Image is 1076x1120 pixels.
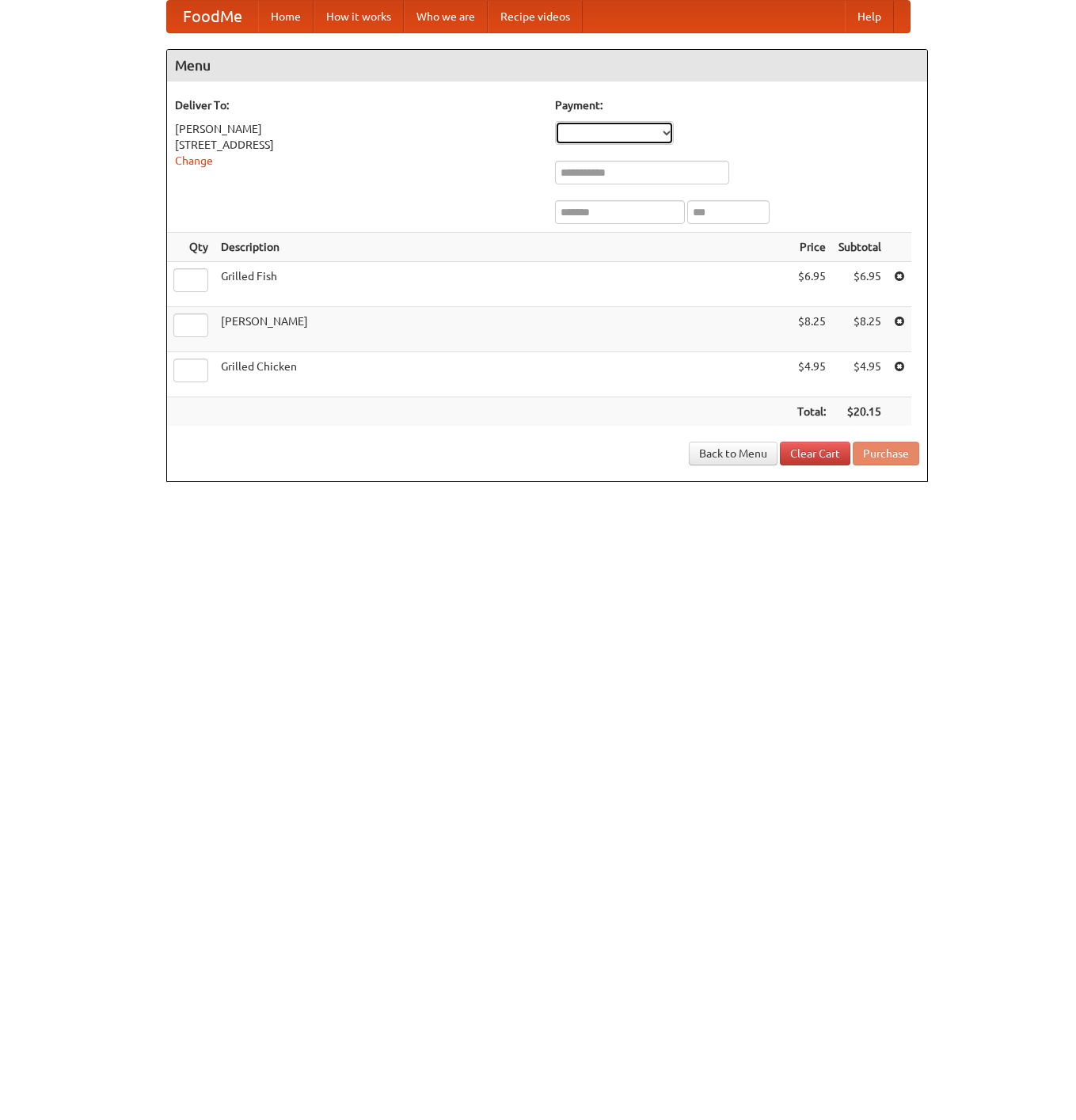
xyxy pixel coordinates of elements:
td: $8.25 [791,307,832,352]
th: Description [215,233,791,262]
a: How it works [314,1,404,32]
td: $6.95 [832,262,888,307]
h4: Menu [167,50,927,82]
a: Back to Menu [689,442,778,465]
a: Who we are [404,1,488,32]
td: Grilled Chicken [215,352,791,397]
div: [PERSON_NAME] [175,121,539,137]
a: FoodMe [167,1,258,32]
th: Price [791,233,832,262]
a: Recipe videos [488,1,583,32]
h5: Deliver To: [175,97,539,113]
td: Grilled Fish [215,262,791,307]
a: Change [175,154,213,167]
td: $4.95 [791,352,832,397]
div: [STREET_ADDRESS] [175,137,539,153]
h5: Payment: [555,97,919,113]
a: Clear Cart [780,442,850,465]
th: Total: [791,397,832,427]
button: Purchase [853,442,919,465]
th: Qty [167,233,215,262]
a: Help [845,1,894,32]
td: $4.95 [832,352,888,397]
td: $8.25 [832,307,888,352]
a: Home [258,1,314,32]
th: Subtotal [832,233,888,262]
th: $20.15 [832,397,888,427]
td: $6.95 [791,262,832,307]
td: [PERSON_NAME] [215,307,791,352]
